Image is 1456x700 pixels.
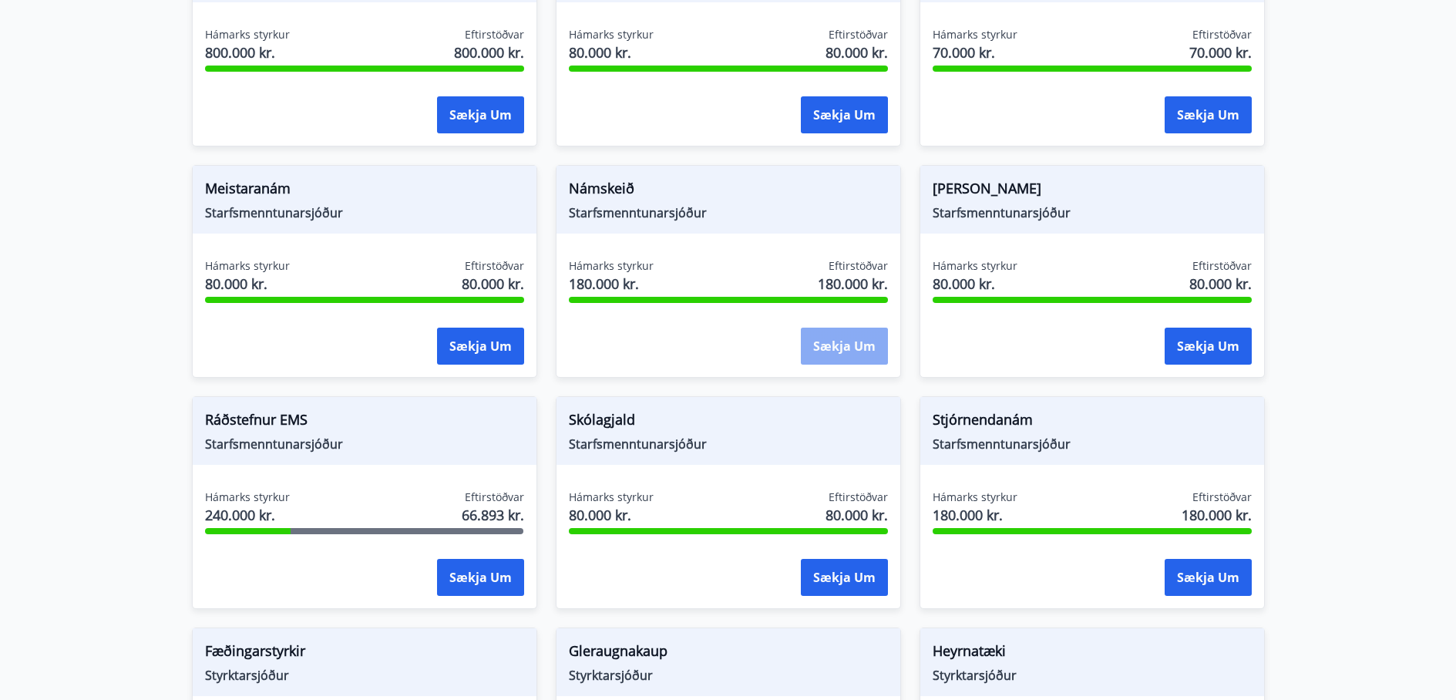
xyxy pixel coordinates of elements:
span: 70.000 kr. [933,42,1017,62]
span: Eftirstöðvar [465,258,524,274]
span: Starfsmenntunarsjóður [205,436,524,453]
span: Hámarks styrkur [933,27,1017,42]
span: Hámarks styrkur [569,27,654,42]
span: Eftirstöðvar [465,490,524,505]
span: Eftirstöðvar [829,490,888,505]
span: Fæðingarstyrkir [205,641,524,667]
span: Heyrnatæki [933,641,1252,667]
button: Sækja um [801,96,888,133]
span: Eftirstöðvar [1192,27,1252,42]
button: Sækja um [1165,328,1252,365]
span: 180.000 kr. [1182,505,1252,525]
span: Starfsmenntunarsjóður [933,204,1252,221]
span: 80.000 kr. [205,274,290,294]
span: [PERSON_NAME] [933,178,1252,204]
span: Hámarks styrkur [205,27,290,42]
span: Eftirstöðvar [465,27,524,42]
button: Sækja um [437,559,524,596]
span: Eftirstöðvar [1192,258,1252,274]
span: Starfsmenntunarsjóður [205,204,524,221]
span: 66.893 kr. [462,505,524,525]
span: 180.000 kr. [569,274,654,294]
span: 80.000 kr. [462,274,524,294]
span: Námskeið [569,178,888,204]
span: Stjórnendanám [933,409,1252,436]
span: Hámarks styrkur [569,258,654,274]
span: 240.000 kr. [205,505,290,525]
button: Sækja um [437,328,524,365]
span: 800.000 kr. [454,42,524,62]
span: Skólagjald [569,409,888,436]
span: 80.000 kr. [933,274,1017,294]
span: Starfsmenntunarsjóður [569,204,888,221]
span: 80.000 kr. [569,505,654,525]
button: Sækja um [801,328,888,365]
span: Hámarks styrkur [569,490,654,505]
span: 180.000 kr. [933,505,1017,525]
span: Hámarks styrkur [205,490,290,505]
span: 180.000 kr. [818,274,888,294]
button: Sækja um [1165,96,1252,133]
span: Starfsmenntunarsjóður [933,436,1252,453]
span: Hámarks styrkur [933,490,1017,505]
span: Eftirstöðvar [829,27,888,42]
span: Ráðstefnur EMS [205,409,524,436]
button: Sækja um [801,559,888,596]
span: Styrktarsjóður [933,667,1252,684]
span: Styrktarsjóður [569,667,888,684]
span: Eftirstöðvar [829,258,888,274]
button: Sækja um [437,96,524,133]
span: Starfsmenntunarsjóður [569,436,888,453]
span: 70.000 kr. [1189,42,1252,62]
button: Sækja um [1165,559,1252,596]
span: Hámarks styrkur [205,258,290,274]
span: Eftirstöðvar [1192,490,1252,505]
span: Gleraugnakaup [569,641,888,667]
span: 80.000 kr. [826,42,888,62]
span: 80.000 kr. [1189,274,1252,294]
span: 80.000 kr. [569,42,654,62]
span: Meistaranám [205,178,524,204]
span: Styrktarsjóður [205,667,524,684]
span: 800.000 kr. [205,42,290,62]
span: Hámarks styrkur [933,258,1017,274]
span: 80.000 kr. [826,505,888,525]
